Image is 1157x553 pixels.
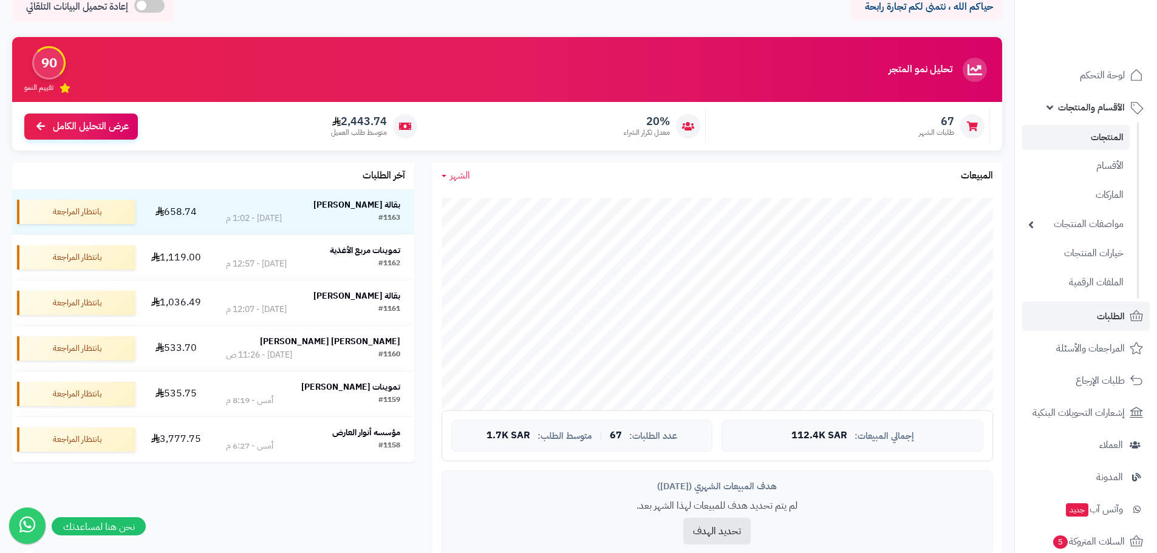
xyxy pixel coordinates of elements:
span: إجمالي المبيعات: [855,431,914,441]
div: [DATE] - 11:26 ص [226,349,292,361]
span: وآتس آب [1065,501,1123,518]
td: 3,777.75 [140,417,212,462]
div: [DATE] - 12:07 م [226,304,287,316]
span: متوسط طلب العميل [331,127,387,138]
strong: تموينات مربع الأغذية [330,244,400,257]
td: 535.75 [140,371,212,416]
a: لوحة التحكم [1022,61,1150,90]
a: الأقسام [1022,153,1130,179]
a: الملفات الرقمية [1022,270,1130,296]
span: طلبات الإرجاع [1076,372,1125,389]
a: الطلبات [1022,302,1150,331]
span: | [599,431,602,440]
a: إشعارات التحويلات البنكية [1022,398,1150,427]
div: بانتظار المراجعة [17,291,135,315]
div: بانتظار المراجعة [17,200,135,224]
span: طلبات الشهر [919,127,954,138]
span: معدل تكرار الشراء [624,127,670,138]
div: #1161 [378,304,400,316]
div: أمس - 8:19 م [226,395,273,407]
span: 5 [1053,535,1068,549]
a: مواصفات المنتجات [1022,211,1130,237]
div: بانتظار المراجعة [17,245,135,270]
div: [DATE] - 12:57 م [226,258,287,270]
p: لم يتم تحديد هدف للمبيعات لهذا الشهر بعد. [451,499,983,513]
div: #1160 [378,349,400,361]
div: #1162 [378,258,400,270]
span: 112.4K SAR [791,430,847,441]
div: بانتظار المراجعة [17,336,135,361]
td: 1,119.00 [140,235,212,280]
span: المدونة [1096,469,1123,486]
a: عرض التحليل الكامل [24,114,138,140]
span: إشعارات التحويلات البنكية [1032,404,1125,421]
button: تحديد الهدف [683,518,751,545]
span: السلات المتروكة [1052,533,1125,550]
span: 2,443.74 [331,115,387,128]
td: 658.74 [140,189,212,234]
div: [DATE] - 1:02 م [226,212,282,225]
span: الشهر [450,168,470,183]
img: logo-2.png [1074,34,1145,59]
td: 533.70 [140,326,212,371]
span: الأقسام والمنتجات [1058,99,1125,116]
strong: تموينات [PERSON_NAME] [301,381,400,393]
a: العملاء [1022,430,1150,460]
strong: بقالة [PERSON_NAME] [313,290,400,302]
div: بانتظار المراجعة [17,427,135,452]
span: 67 [610,430,622,441]
a: طلبات الإرجاع [1022,366,1150,395]
a: وآتس آبجديد [1022,495,1150,524]
span: متوسط الطلب: [538,431,592,441]
h3: المبيعات [961,171,993,182]
span: تقييم النمو [24,83,53,93]
span: الطلبات [1097,308,1125,325]
h3: آخر الطلبات [363,171,405,182]
a: المدونة [1022,463,1150,492]
h3: تحليل نمو المتجر [889,64,952,75]
span: 20% [624,115,670,128]
a: الشهر [442,169,470,183]
strong: [PERSON_NAME] [PERSON_NAME] [260,335,400,348]
a: خيارات المنتجات [1022,240,1130,266]
div: #1158 [378,440,400,452]
a: المراجعات والأسئلة [1022,334,1150,363]
span: العملاء [1099,436,1123,453]
strong: مؤسسه أنوار العارض [332,426,400,439]
div: أمس - 6:27 م [226,440,273,452]
a: المنتجات [1022,125,1130,150]
span: لوحة التحكم [1080,67,1125,84]
div: #1163 [378,212,400,225]
a: الماركات [1022,182,1130,208]
span: المراجعات والأسئلة [1056,340,1125,357]
div: بانتظار المراجعة [17,382,135,406]
strong: بقالة [PERSON_NAME] [313,198,400,211]
td: 1,036.49 [140,280,212,325]
span: 1.7K SAR [486,430,530,441]
span: 67 [919,115,954,128]
span: عدد الطلبات: [629,431,677,441]
span: عرض التحليل الكامل [53,120,129,134]
div: هدف المبيعات الشهري ([DATE]) [451,480,983,493]
div: #1159 [378,395,400,407]
span: جديد [1066,503,1088,517]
